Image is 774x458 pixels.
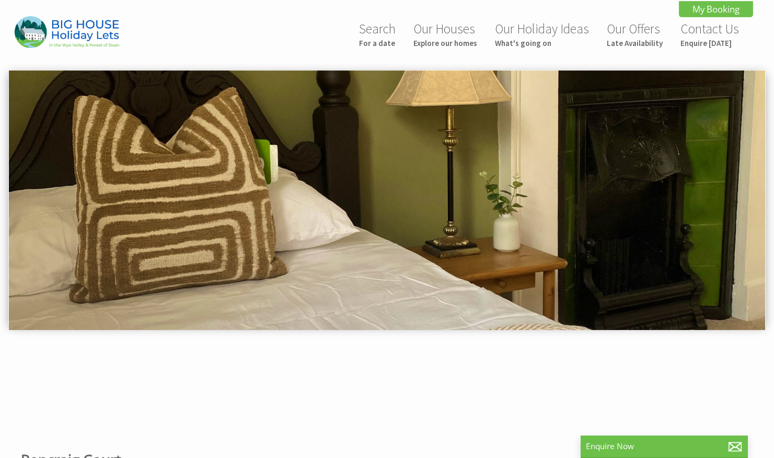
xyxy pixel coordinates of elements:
small: Enquire [DATE] [680,38,739,48]
small: Late Availability [607,38,663,48]
img: Big House Holiday Lets [15,16,119,48]
a: My Booking [679,1,753,17]
small: For a date [359,38,396,48]
a: Our OffersLate Availability [607,20,663,48]
a: Our Holiday IdeasWhat's going on [495,20,589,48]
a: Contact UsEnquire [DATE] [680,20,739,48]
a: SearchFor a date [359,20,396,48]
small: Explore our homes [413,38,477,48]
small: What's going on [495,38,589,48]
a: Our HousesExplore our homes [413,20,477,48]
iframe: Customer reviews powered by Trustpilot [6,357,768,435]
p: Enquire Now [586,441,743,452]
